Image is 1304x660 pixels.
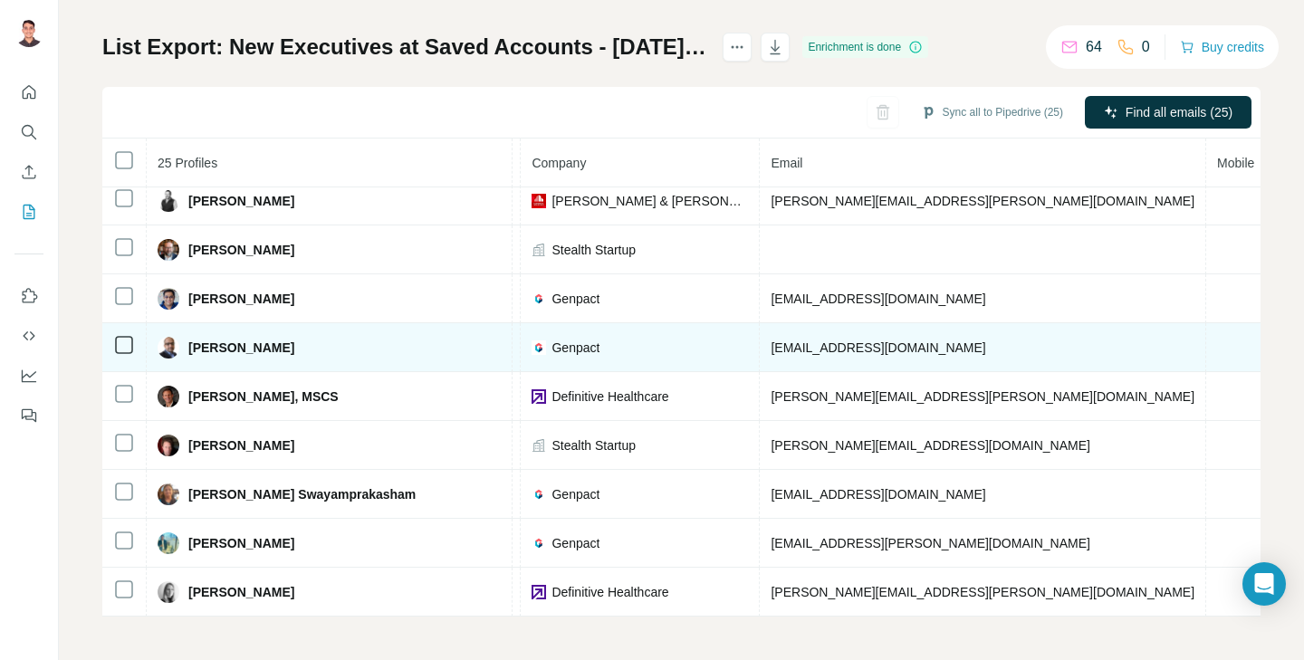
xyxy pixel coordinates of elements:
[188,192,294,210] span: [PERSON_NAME]
[551,290,599,308] span: Genpact
[1086,36,1102,58] p: 64
[1242,562,1286,606] div: Open Intercom Messenger
[158,239,179,261] img: Avatar
[188,485,416,503] span: [PERSON_NAME] Swayamprakasham
[771,292,985,306] span: [EMAIL_ADDRESS][DOMAIN_NAME]
[771,487,985,502] span: [EMAIL_ADDRESS][DOMAIN_NAME]
[1085,96,1251,129] button: Find all emails (25)
[14,359,43,392] button: Dashboard
[551,534,599,552] span: Genpact
[551,583,668,601] span: Definitive Healthcare
[188,583,294,601] span: [PERSON_NAME]
[771,536,1089,550] span: [EMAIL_ADDRESS][PERSON_NAME][DOMAIN_NAME]
[158,386,179,407] img: Avatar
[908,99,1076,126] button: Sync all to Pipedrive (25)
[14,156,43,188] button: Enrich CSV
[771,438,1089,453] span: [PERSON_NAME][EMAIL_ADDRESS][DOMAIN_NAME]
[188,436,294,454] span: [PERSON_NAME]
[14,320,43,352] button: Use Surfe API
[802,36,928,58] div: Enrichment is done
[723,33,752,62] button: actions
[532,389,546,404] img: company-logo
[1142,36,1150,58] p: 0
[532,487,546,502] img: company-logo
[532,194,546,208] img: company-logo
[1217,156,1254,170] span: Mobile
[551,339,599,357] span: Genpact
[1180,34,1264,60] button: Buy credits
[532,585,546,599] img: company-logo
[14,18,43,47] img: Avatar
[158,190,179,212] img: Avatar
[158,435,179,456] img: Avatar
[14,76,43,109] button: Quick start
[158,156,217,170] span: 25 Profiles
[188,290,294,308] span: [PERSON_NAME]
[1126,103,1232,121] span: Find all emails (25)
[551,192,748,210] span: [PERSON_NAME] & [PERSON_NAME]
[14,116,43,148] button: Search
[158,483,179,505] img: Avatar
[771,340,985,355] span: [EMAIL_ADDRESS][DOMAIN_NAME]
[188,387,339,406] span: [PERSON_NAME], MSCS
[551,436,636,454] span: Stealth Startup
[551,485,599,503] span: Genpact
[532,156,586,170] span: Company
[771,156,802,170] span: Email
[158,581,179,603] img: Avatar
[14,280,43,312] button: Use Surfe on LinkedIn
[14,399,43,432] button: Feedback
[771,194,1194,208] span: [PERSON_NAME][EMAIL_ADDRESS][PERSON_NAME][DOMAIN_NAME]
[532,536,546,550] img: company-logo
[771,585,1194,599] span: [PERSON_NAME][EMAIL_ADDRESS][PERSON_NAME][DOMAIN_NAME]
[158,532,179,554] img: Avatar
[102,33,706,62] h1: List Export: New Executives at Saved Accounts - [DATE] 09:45
[188,241,294,259] span: [PERSON_NAME]
[532,292,546,306] img: company-logo
[551,241,636,259] span: Stealth Startup
[158,337,179,359] img: Avatar
[14,196,43,228] button: My lists
[188,534,294,552] span: [PERSON_NAME]
[532,340,546,355] img: company-logo
[551,387,668,406] span: Definitive Healthcare
[771,389,1194,404] span: [PERSON_NAME][EMAIL_ADDRESS][PERSON_NAME][DOMAIN_NAME]
[158,288,179,310] img: Avatar
[188,339,294,357] span: [PERSON_NAME]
